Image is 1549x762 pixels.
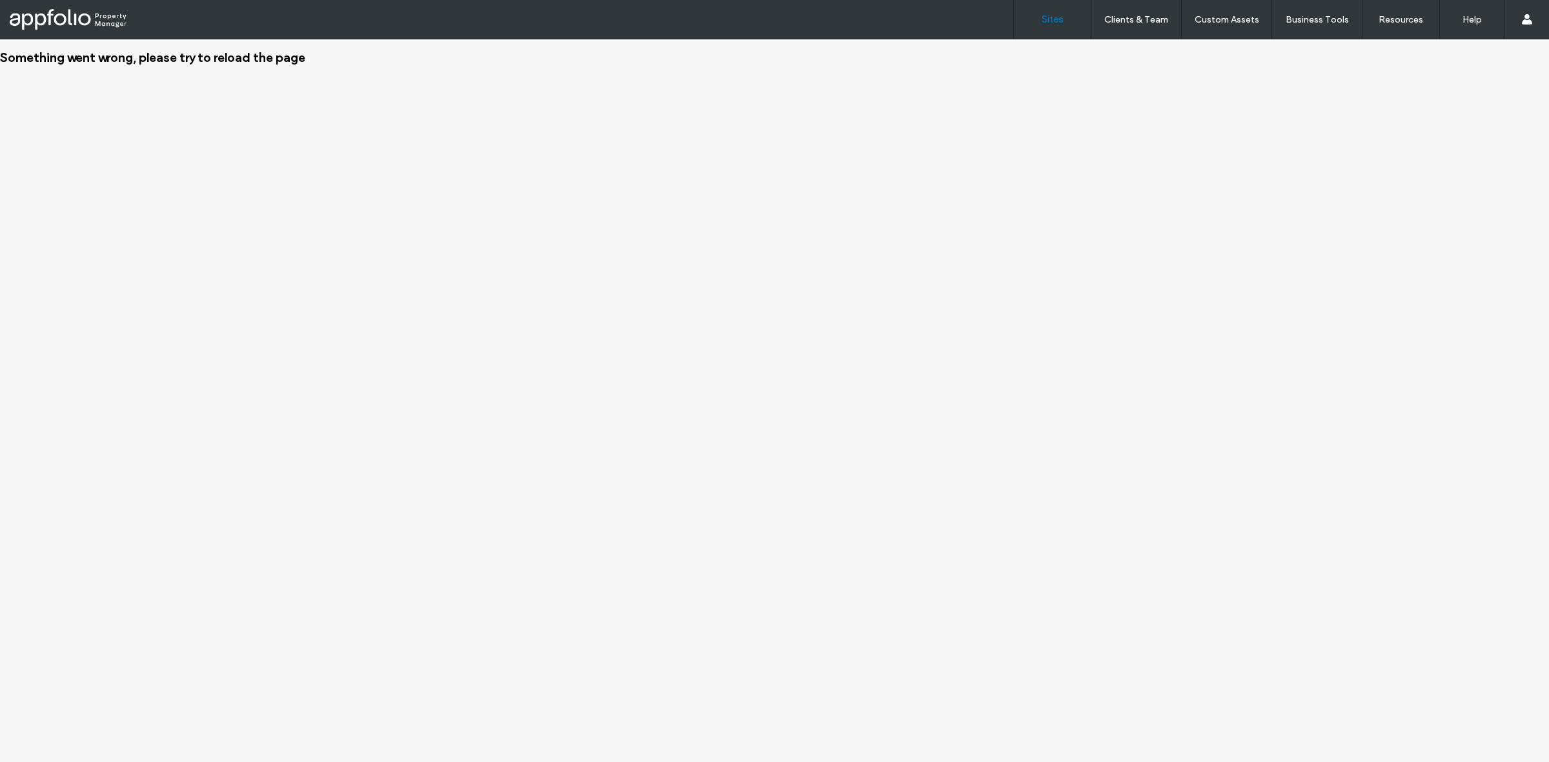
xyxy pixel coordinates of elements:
[1195,14,1259,25] label: Custom Assets
[1379,14,1423,25] label: Resources
[1286,14,1349,25] label: Business Tools
[1463,14,1482,25] label: Help
[1042,14,1064,25] label: Sites
[1104,14,1168,25] label: Clients & Team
